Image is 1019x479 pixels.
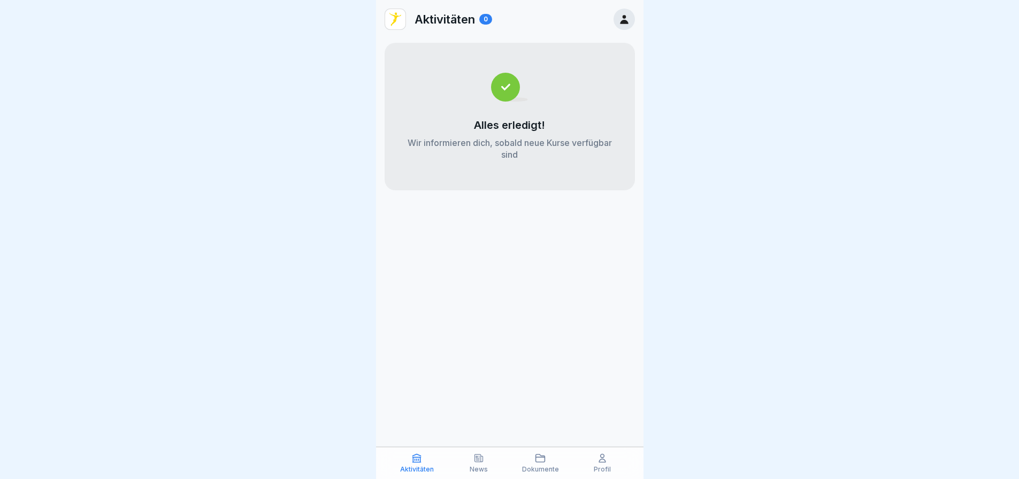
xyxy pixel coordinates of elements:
[385,9,405,29] img: vd4jgc378hxa8p7qw0fvrl7x.png
[474,119,545,132] p: Alles erledigt!
[479,14,492,25] div: 0
[400,466,434,473] p: Aktivitäten
[470,466,488,473] p: News
[522,466,559,473] p: Dokumente
[406,137,614,160] p: Wir informieren dich, sobald neue Kurse verfügbar sind
[491,73,528,102] img: completed.svg
[594,466,611,473] p: Profil
[415,12,475,26] p: Aktivitäten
